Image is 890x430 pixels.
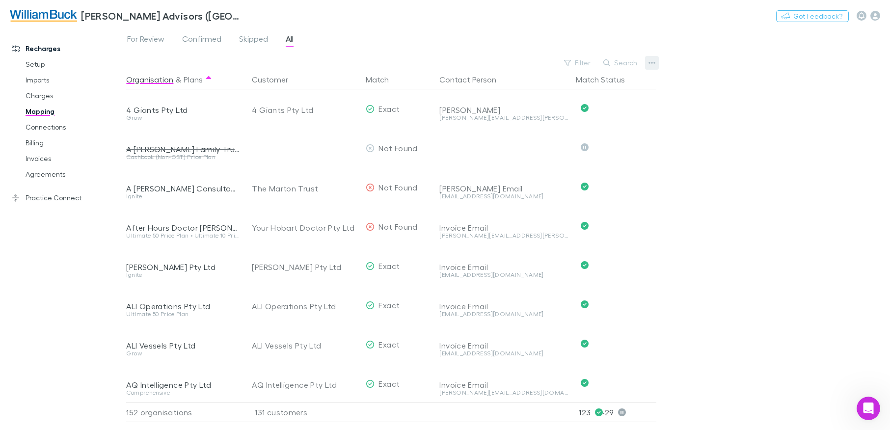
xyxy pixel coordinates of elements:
a: Mapping [16,104,132,119]
div: [EMAIL_ADDRESS][DOMAIN_NAME] [439,193,568,199]
div: Is that what you were looking for? [16,68,133,78]
button: Got Feedback? [776,10,849,22]
div: Comprehensive [126,390,240,396]
svg: Confirmed [581,300,589,308]
div: Ignite [126,272,240,278]
div: 4 Giants Pty Ltd [252,90,358,130]
button: Organisation [126,70,173,89]
a: [PERSON_NAME] Advisors ([GEOGRAPHIC_DATA]) Pty Ltd [4,4,249,27]
div: Help Rechargly understand how they’re doing: [16,258,153,277]
div: Thank you for your kind words. If you need any further assistance in the future, please do not he... [16,207,153,245]
div: Ignite [126,193,240,199]
div: thanks, no further questions [75,171,189,193]
span: Not Found [378,222,417,231]
span: Skipped [239,34,268,47]
div: Rechargly says… [8,201,189,252]
span: Exact [378,379,400,388]
a: Source reference 13346381: [87,47,95,55]
div: [PERSON_NAME][EMAIL_ADDRESS][DOMAIN_NAME] [439,390,568,396]
span: All [286,34,294,47]
div: Is that what you were looking for? [8,62,140,83]
div: & [126,70,240,89]
a: Charges [16,88,132,104]
div: ALI Vessels Pty Ltd [252,326,358,365]
div: [PERSON_NAME] Pty Ltd [252,247,358,287]
div: AQ Intelligence Pty Ltd [126,380,240,390]
textarea: Message… [8,293,188,310]
svg: Confirmed [581,379,589,387]
a: Recharges [2,41,132,56]
div: ALI Operations Pty Ltd [252,287,358,326]
a: Setup [16,56,132,72]
div: Rechargly says… [8,252,189,284]
div: Help Rechargly understand how they’re doing: [8,252,161,283]
div: [EMAIL_ADDRESS][DOMAIN_NAME] [439,350,568,356]
div: If you need any further assistance with updating the contact email for future monthly emails, ple... [16,90,153,158]
div: Invoice Email [439,341,568,350]
div: Ultimate 50 Price Plan [126,311,240,317]
button: Match Status [576,70,637,89]
div: Invoice Email [439,380,568,390]
div: Cashbook (Non-GST) Price Plan [126,154,240,160]
div: AQ Intelligence Pty Ltd [252,365,358,404]
div: ALI Operations Pty Ltd [126,301,240,311]
div: The Marton Trust [252,169,358,208]
img: William Buck Advisors (WA) Pty Ltd's Logo [10,10,77,22]
div: George says… [8,171,189,201]
div: Invoice Email [439,262,568,272]
button: Emoji picker [15,314,23,322]
div: [EMAIL_ADDRESS][DOMAIN_NAME] [439,272,568,278]
button: Contact Person [439,70,508,89]
iframe: Intercom live chat [857,397,880,420]
a: Invoices [16,151,132,166]
div: Grow [126,115,240,121]
svg: Confirmed [581,183,589,190]
span: Confirmed [182,34,221,47]
div: [PERSON_NAME][EMAIL_ADDRESS][PERSON_NAME][DOMAIN_NAME] [439,115,568,121]
div: Rechargly says… [8,284,189,353]
div: Grow [126,350,240,356]
h1: Rechargly [48,9,86,17]
span: Exact [378,104,400,113]
div: 4 Giants Pty Ltd [126,105,240,115]
div: [PERSON_NAME] [439,105,568,115]
a: Billing [16,135,132,151]
div: Your Hobart Doctor Pty Ltd [252,208,358,247]
a: Imports [16,72,132,88]
span: Not Found [378,143,417,153]
span: Not Found [378,183,417,192]
svg: Confirmed [581,104,589,112]
p: 123 · 29 [579,403,656,422]
svg: Confirmed [581,261,589,269]
button: Start recording [62,314,70,322]
div: 152 organisations [126,403,244,422]
div: [PERSON_NAME][EMAIL_ADDRESS][PERSON_NAME][DOMAIN_NAME] [439,233,568,239]
div: ALI Vessels Pty Ltd [126,341,240,350]
button: Search [598,57,643,69]
div: Invoice Email [439,301,568,311]
div: [PERSON_NAME] Email [439,184,568,193]
div: [PERSON_NAME] Pty Ltd [126,262,240,272]
button: Match [366,70,401,89]
div: Rechargly says… [8,84,189,171]
button: Upload attachment [47,314,54,322]
button: Send a message… [168,310,184,325]
div: Close [172,4,190,22]
div: thanks, no further questions [83,177,181,187]
div: If you need any further assistance with updating the contact email for future monthly emails, ple... [8,84,161,163]
span: For Review [127,34,164,47]
span: Exact [378,261,400,270]
div: Ultimate 50 Price Plan • Ultimate 10 Price Plan • Ultimate 20 Price Plan [126,233,240,239]
div: A [PERSON_NAME] Consultancy [126,184,240,193]
a: Practice Connect [2,190,132,206]
div: Thank you for your kind words. If you need any further assistance in the future, please do not he... [8,201,161,251]
button: go back [6,4,25,23]
div: 131 customers [244,403,362,422]
div: Rechargly says… [8,62,189,84]
span: Exact [378,340,400,349]
a: Connections [16,119,132,135]
button: Plans [184,70,203,89]
div: [EMAIL_ADDRESS][DOMAIN_NAME] [439,311,568,317]
div: Invoice Email [439,223,568,233]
